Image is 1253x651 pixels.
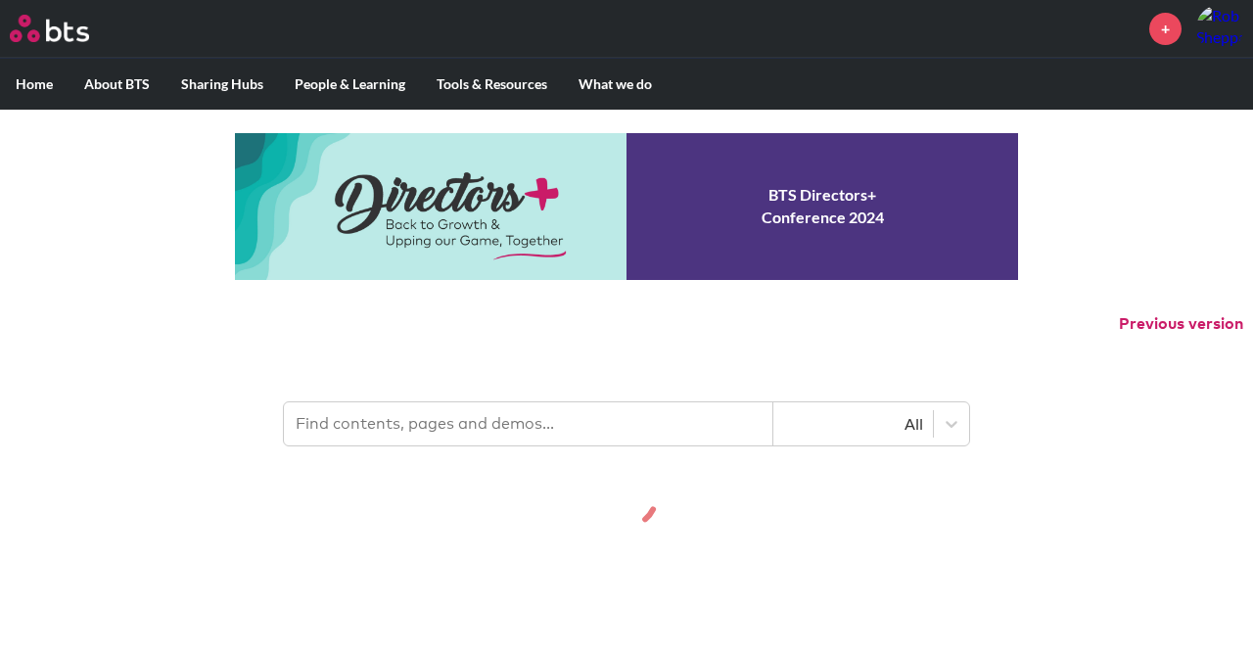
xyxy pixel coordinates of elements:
[783,413,923,435] div: All
[1196,5,1243,52] a: Profile
[1196,5,1243,52] img: Rob Sheppard
[69,59,165,110] label: About BTS
[1149,13,1182,45] a: +
[10,15,89,42] img: BTS Logo
[165,59,279,110] label: Sharing Hubs
[421,59,563,110] label: Tools & Resources
[284,402,773,445] input: Find contents, pages and demos...
[235,133,1018,280] a: Conference 2024
[279,59,421,110] label: People & Learning
[10,15,125,42] a: Go home
[1119,313,1243,335] button: Previous version
[563,59,668,110] label: What we do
